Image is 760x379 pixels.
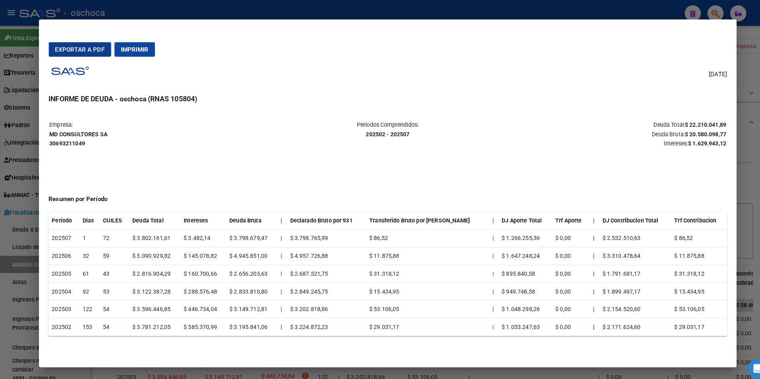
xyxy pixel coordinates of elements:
[222,312,272,329] td: $ 3.195.841,06
[541,259,578,277] td: $ 0,00
[222,259,272,277] td: $ 2.656.203,63
[177,277,222,294] td: $ 288.576,48
[733,352,752,371] iframe: Intercom live chat
[674,137,712,144] strong: $ 1.629.943,12
[118,45,145,52] span: Imprimir
[578,242,587,260] th: |
[98,259,126,277] td: 43
[126,259,176,277] td: $ 2.816.904,29
[48,92,713,102] h3: INFORME DE DEUDA - oschoca (RNAS 105804)
[587,242,657,260] td: $ 3.310.478,64
[78,277,98,294] td: 92
[222,294,272,312] td: $ 3.149.712,81
[489,242,541,260] td: $ 1.647.248,24
[177,242,222,260] td: $ 145.078,82
[48,277,78,294] td: 202504
[126,312,176,329] td: $ 3.781.212,05
[48,294,78,312] td: 202503
[657,312,712,329] td: $ 29.031,17
[272,312,281,329] td: |
[126,225,176,242] td: $ 3.802.161,61
[98,225,126,242] td: 72
[359,208,479,225] th: Transferido Bruto por [PERSON_NAME]
[479,312,489,329] td: |
[489,225,541,242] td: $ 1.266.255,36
[98,294,126,312] td: 54
[491,118,712,145] p: Deuda Total: Deuda Bruta: Intereses:
[359,128,401,135] strong: 202502 - 202507
[98,277,126,294] td: 53
[48,259,78,277] td: 202505
[177,259,222,277] td: $ 160.700,66
[479,259,489,277] td: |
[359,277,479,294] td: $ 15.434,95
[479,225,489,242] td: |
[359,312,479,329] td: $ 29.031,17
[78,242,98,260] td: 32
[578,208,587,225] th: |
[657,208,712,225] th: Trf Contribucion
[98,208,126,225] th: CUILES
[126,208,176,225] th: Deuda Total
[541,208,578,225] th: Trf Aporte
[272,242,281,260] td: |
[489,208,541,225] th: DJ Aporte Total
[78,225,98,242] td: 1
[177,208,222,225] th: Intereses
[177,225,222,242] td: $ 3.482,14
[48,312,78,329] td: 202502
[48,41,109,56] button: Exportar a PDF
[222,277,272,294] td: $ 2.833.810,80
[671,128,712,135] strong: $ 20.580.098,77
[541,277,578,294] td: $ 0,00
[48,191,713,200] h4: Resumen por Período
[78,208,98,225] th: Dias
[541,312,578,329] td: $ 0,00
[541,225,578,242] td: $ 0,00
[694,68,712,77] span: [DATE]
[541,294,578,312] td: $ 0,00
[578,259,587,277] th: |
[578,277,587,294] th: |
[222,225,272,242] td: $ 3.798.679,47
[222,208,272,225] th: Deuda Bruta
[48,118,269,145] p: Empresa:
[657,259,712,277] td: $ 31.318,12
[281,208,359,225] th: Declarado Bruto por 931
[281,277,359,294] td: $ 2.849.245,75
[541,242,578,260] td: $ 0,00
[112,41,152,56] button: Imprimir
[657,277,712,294] td: $ 15.434,95
[578,225,587,242] th: |
[489,294,541,312] td: $ 1.048.298,26
[489,277,541,294] td: $ 949.748,58
[359,294,479,312] td: $ 53.106,05
[126,242,176,260] td: $ 5.090.929,82
[359,259,479,277] td: $ 31.318,12
[48,208,78,225] th: Periodo
[126,294,176,312] td: $ 3.596.446,85
[48,128,105,144] strong: MD CONSULTORES SA 30693211049
[489,312,541,329] td: $ 1.053.247,63
[78,259,98,277] td: 61
[126,277,176,294] td: $ 3.122.387,28
[270,118,491,136] p: Periodos Comprendidos:
[177,312,222,329] td: $ 585.370,99
[222,242,272,260] td: $ 4.945.851,00
[657,294,712,312] td: $ 53.106,05
[48,225,78,242] td: 202507
[48,242,78,260] td: 202506
[479,294,489,312] td: |
[578,312,587,329] th: |
[359,225,479,242] td: $ 86,52
[479,208,489,225] th: |
[272,294,281,312] td: |
[272,208,281,225] th: |
[587,259,657,277] td: $ 1.791.681,17
[671,119,712,126] strong: $ 22.210.041,89
[587,208,657,225] th: DJ Contribucion Total
[479,277,489,294] td: |
[78,312,98,329] td: 153
[489,259,541,277] td: $ 895.840,58
[281,225,359,242] td: $ 3.798.765,99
